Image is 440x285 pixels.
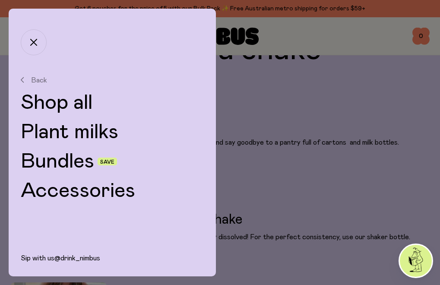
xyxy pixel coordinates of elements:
a: Accessories [21,180,204,201]
a: Plant milks [21,122,204,142]
a: @drink_nimbus [54,255,100,262]
div: Sip with us [9,254,216,276]
a: Bundles [21,151,94,172]
span: Save [100,159,114,165]
a: Shop all [21,92,204,113]
button: Back [21,76,204,84]
span: Back [31,76,47,84]
img: agent [400,245,432,277]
